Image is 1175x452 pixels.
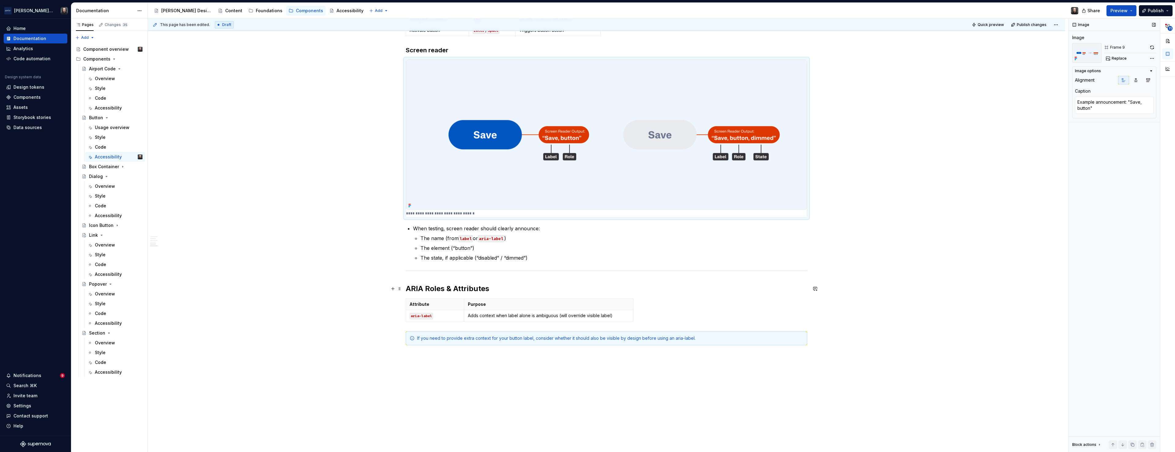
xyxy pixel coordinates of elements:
[85,142,145,152] a: Code
[420,244,807,252] p: The element (“button”)
[85,309,145,318] a: Code
[83,56,110,62] div: Components
[85,201,145,211] a: Code
[1075,97,1154,114] textarea: Example announcement: "Save, button"
[95,213,122,219] div: Accessibility
[246,6,285,16] a: Foundations
[95,301,106,307] div: Style
[95,203,106,209] div: Code
[85,348,145,358] a: Style
[13,35,46,42] div: Documentation
[95,291,115,297] div: Overview
[138,47,143,52] img: Teunis Vorsteveld
[138,154,143,159] img: Teunis Vorsteveld
[1071,7,1078,14] img: Teunis Vorsteveld
[4,102,67,112] a: Assets
[95,183,115,189] div: Overview
[85,250,145,260] a: Style
[95,95,106,101] div: Code
[4,7,12,14] img: f0306bc8-3074-41fb-b11c-7d2e8671d5eb.png
[95,252,106,258] div: Style
[85,93,145,103] a: Code
[286,6,326,16] a: Components
[85,132,145,142] a: Style
[4,24,67,33] a: Home
[406,284,489,293] strong: ARIA Roles & Attributes
[89,222,114,228] div: Icon Button
[4,82,67,92] a: Design tokens
[13,372,41,379] div: Notifications
[85,152,145,162] a: AccessibilityTeunis Vorsteveld
[337,8,364,14] div: Accessibility
[4,44,67,54] a: Analytics
[85,211,145,220] a: Accessibility
[95,76,115,82] div: Overview
[417,335,803,341] div: If you need to provide extra context for your button label, consider whether it should also be vi...
[410,313,433,319] code: aria-label
[459,235,473,242] code: label
[13,84,44,90] div: Design tokens
[95,85,106,91] div: Style
[85,181,145,191] a: Overview
[1075,88,1091,94] div: Caption
[79,279,145,289] a: Popover
[20,441,51,447] svg: Supernova Logo
[1075,69,1101,73] div: Image options
[85,358,145,367] a: Code
[95,105,122,111] div: Accessibility
[73,54,145,64] div: Components
[1112,56,1127,61] span: Replace
[413,225,807,232] p: When testing, screen reader should clearly announce:
[296,8,323,14] div: Components
[1009,20,1049,29] button: Publish changes
[13,114,51,120] div: Storybook stories
[1072,440,1102,449] div: Block actions
[95,271,122,277] div: Accessibility
[151,5,366,17] div: Page tree
[85,103,145,113] a: Accessibility
[13,46,33,52] div: Analytics
[375,8,382,13] span: Add
[4,123,67,132] a: Data sources
[95,154,122,160] div: Accessibility
[13,94,41,100] div: Components
[478,235,504,242] code: aria-label
[13,56,50,62] div: Code automation
[4,92,67,102] a: Components
[970,20,1007,29] button: Quick preview
[95,242,115,248] div: Overview
[1017,22,1046,27] span: Publish changes
[85,367,145,377] a: Accessibility
[14,8,53,14] div: [PERSON_NAME] Airlines
[151,6,214,16] a: [PERSON_NAME] Design
[1148,8,1164,14] span: Publish
[4,391,67,401] a: Invite team
[410,301,460,307] p: Attribute
[122,22,128,27] span: 35
[95,359,106,365] div: Code
[420,235,807,242] p: The name (from or )
[79,230,145,240] a: Link
[79,113,145,123] a: Button
[79,64,145,74] a: Airport Code
[367,6,390,15] button: Add
[95,340,115,346] div: Overview
[1104,54,1129,63] button: Replace
[473,27,512,33] p: /
[95,310,106,317] div: Code
[1106,5,1136,16] button: Preview
[79,220,145,230] a: Icon Button
[73,44,145,377] div: Page tree
[76,22,94,27] div: Pages
[85,123,145,132] a: Usage overview
[73,44,145,54] a: Component overviewTeunis Vorsteveld
[95,369,122,375] div: Accessibility
[1110,45,1125,50] div: Frame 9
[95,350,106,356] div: Style
[13,403,31,409] div: Settings
[215,6,245,16] a: Content
[89,281,107,287] div: Popover
[161,8,212,14] div: [PERSON_NAME] Design
[13,383,37,389] div: Search ⌘K
[4,371,67,380] button: Notifications9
